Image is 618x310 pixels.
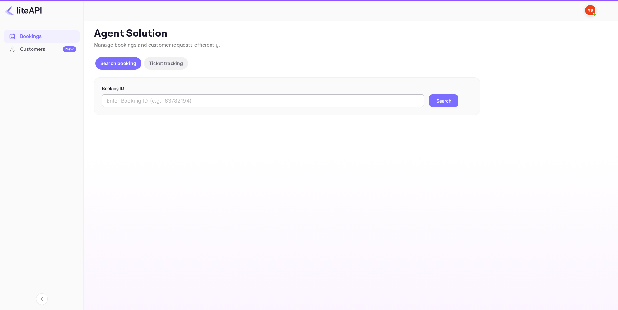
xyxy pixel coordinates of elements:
[4,30,80,43] div: Bookings
[4,30,80,42] a: Bookings
[63,46,76,52] div: New
[4,43,80,56] div: CustomersNew
[429,94,458,107] button: Search
[4,43,80,55] a: CustomersNew
[94,27,606,40] p: Agent Solution
[94,42,220,49] span: Manage bookings and customer requests efficiently.
[585,5,595,15] img: Yandex Support
[20,33,76,40] div: Bookings
[100,60,136,67] p: Search booking
[20,46,76,53] div: Customers
[5,5,42,15] img: LiteAPI logo
[36,293,48,305] button: Collapse navigation
[102,86,472,92] p: Booking ID
[102,94,424,107] input: Enter Booking ID (e.g., 63782194)
[149,60,183,67] p: Ticket tracking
